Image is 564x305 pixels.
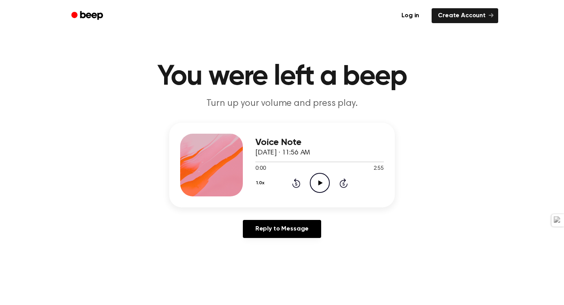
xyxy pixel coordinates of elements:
[132,97,432,110] p: Turn up your volume and press play.
[255,149,310,156] span: [DATE] · 11:56 AM
[374,165,384,173] span: 2:55
[394,7,427,25] a: Log in
[243,220,321,238] a: Reply to Message
[432,8,498,23] a: Create Account
[255,176,267,190] button: 1.0x
[66,8,110,24] a: Beep
[255,137,384,148] h3: Voice Note
[255,165,266,173] span: 0:00
[81,63,483,91] h1: You were left a beep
